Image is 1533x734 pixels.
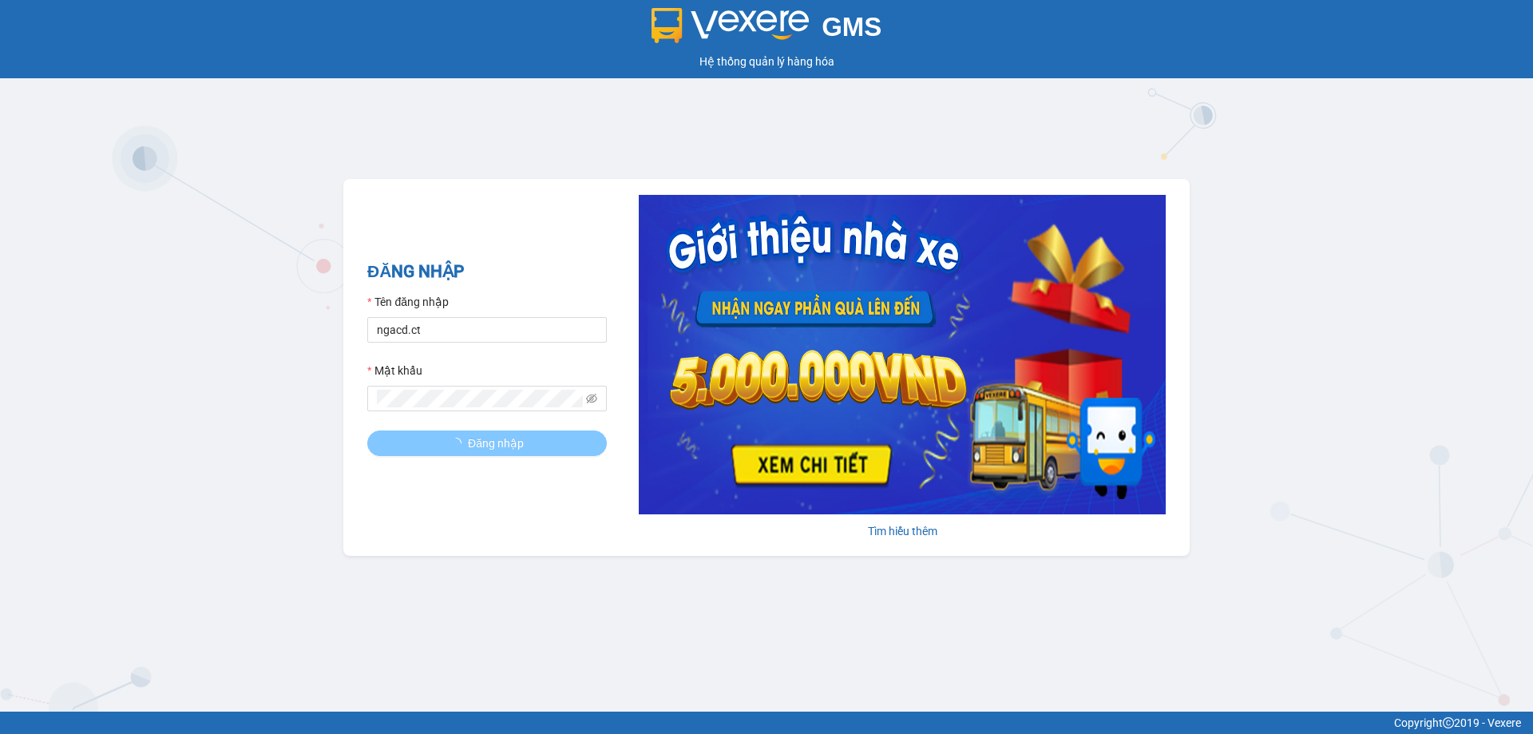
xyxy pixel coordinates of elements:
[639,522,1166,540] div: Tìm hiểu thêm
[12,714,1521,732] div: Copyright 2019 - Vexere
[367,362,422,379] label: Mật khẩu
[586,393,597,404] span: eye-invisible
[468,434,524,452] span: Đăng nhập
[1443,717,1454,728] span: copyright
[367,430,607,456] button: Đăng nhập
[367,259,607,285] h2: ĐĂNG NHẬP
[639,195,1166,514] img: banner-0
[652,8,810,43] img: logo 2
[367,317,607,343] input: Tên đăng nhập
[450,438,468,449] span: loading
[4,53,1529,70] div: Hệ thống quản lý hàng hóa
[822,12,881,42] span: GMS
[377,390,583,407] input: Mật khẩu
[367,293,449,311] label: Tên đăng nhập
[652,24,882,37] a: GMS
